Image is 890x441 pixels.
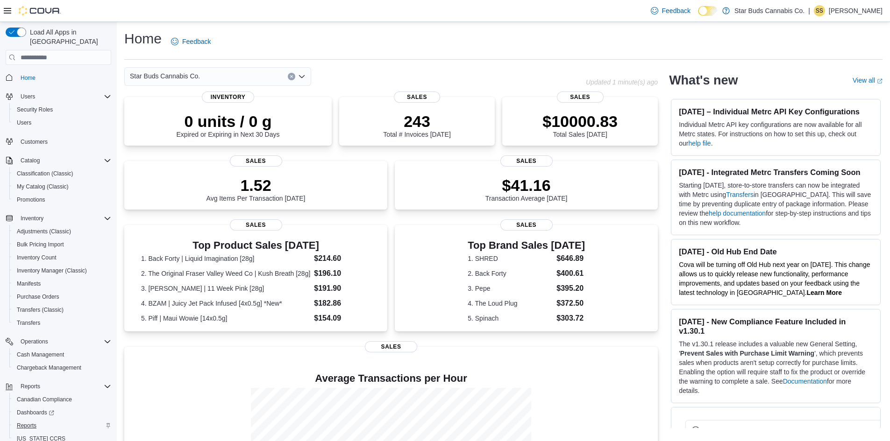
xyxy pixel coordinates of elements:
span: Inventory Count [17,254,57,261]
dd: $395.20 [556,283,585,294]
a: Security Roles [13,104,57,115]
button: Open list of options [298,73,306,80]
div: Total Sales [DATE] [542,112,618,138]
span: Chargeback Management [17,364,81,371]
dt: 3. [PERSON_NAME] | 11 Week Pink [28g] [141,284,310,293]
a: Bulk Pricing Import [13,239,68,250]
span: Inventory Manager (Classic) [17,267,87,274]
dt: 4. BZAM | Juicy Jet Pack Infused [4x0.5g] *New* [141,299,310,308]
span: Transfers (Classic) [13,304,111,315]
span: Users [17,119,31,126]
h2: What's new [669,73,738,88]
button: Transfers (Classic) [9,303,115,316]
a: help documentation [709,210,766,217]
dt: 3. Pepe [468,284,553,293]
button: Security Roles [9,103,115,116]
button: Catalog [2,154,115,167]
span: Canadian Compliance [17,396,72,403]
a: Transfers [13,317,44,329]
dd: $372.50 [556,298,585,309]
dt: 5. Piff | Maui Wowie [14x0.5g] [141,314,310,323]
span: Cova will be turning off Old Hub next year on [DATE]. This change allows us to quickly release ne... [679,261,870,296]
dt: 1. Back Forty | Liquid Imagination [28g] [141,254,310,263]
span: Sales [500,219,553,231]
p: 243 [383,112,450,131]
span: Inventory [17,213,111,224]
span: Reports [13,420,111,431]
span: Home [21,74,36,82]
span: My Catalog (Classic) [13,181,111,192]
a: Dashboards [13,407,58,418]
p: | [808,5,810,16]
a: Dashboards [9,406,115,419]
span: Operations [17,336,111,347]
a: Feedback [167,32,214,51]
p: 1.52 [206,176,306,195]
dd: $400.61 [556,268,585,279]
a: Manifests [13,278,44,289]
h1: Home [124,29,162,48]
a: Inventory Count [13,252,60,263]
a: Canadian Compliance [13,394,76,405]
a: My Catalog (Classic) [13,181,72,192]
span: Star Buds Cannabis Co. [130,70,200,82]
span: Customers [21,138,48,146]
button: Canadian Compliance [9,393,115,406]
span: Inventory Manager (Classic) [13,265,111,276]
dd: $303.72 [556,313,585,324]
span: Dashboards [13,407,111,418]
button: Inventory Manager (Classic) [9,264,115,277]
span: Purchase Orders [13,291,111,302]
button: Operations [2,335,115,348]
span: Chargeback Management [13,362,111,373]
dt: 1. SHRED [468,254,553,263]
button: Catalog [17,155,43,166]
span: Security Roles [13,104,111,115]
button: My Catalog (Classic) [9,180,115,193]
h3: [DATE] - New Compliance Feature Included in v1.30.1 [679,317,873,336]
span: Bulk Pricing Import [17,241,64,248]
h3: [DATE] - Old Hub End Date [679,247,873,256]
dd: $191.90 [314,283,370,294]
h3: Top Brand Sales [DATE] [468,240,585,251]
strong: Learn More [807,289,842,296]
span: Catalog [17,155,111,166]
button: Purchase Orders [9,290,115,303]
span: Users [13,117,111,128]
p: Individual Metrc API key configurations are now available for all Metrc states. For instructions ... [679,120,873,148]
p: Updated 1 minute(s) ago [586,78,658,86]
button: Reports [2,380,115,393]
p: $41.16 [485,176,568,195]
span: Classification (Classic) [17,170,73,177]
span: Inventory [21,215,43,222]
button: Home [2,70,115,84]
div: Expired or Expiring in Next 30 Days [177,112,280,138]
span: Reports [21,383,40,390]
button: Users [9,116,115,129]
span: Users [21,93,35,100]
span: Sales [230,155,282,167]
a: help file [688,140,711,147]
dt: 5. Spinach [468,314,553,323]
span: Feedback [662,6,691,15]
span: Cash Management [17,351,64,358]
dt: 2. Back Forty [468,269,553,278]
p: $10000.83 [542,112,618,131]
strong: Prevent Sales with Purchase Limit Warning [680,350,814,357]
div: Total # Invoices [DATE] [383,112,450,138]
div: Sophia Schwertl [814,5,825,16]
dt: 4. The Loud Plug [468,299,553,308]
span: My Catalog (Classic) [17,183,69,190]
dd: $196.10 [314,268,370,279]
button: Transfers [9,316,115,329]
span: Reports [17,381,111,392]
span: Manifests [13,278,111,289]
span: Purchase Orders [17,293,59,301]
a: Transfers (Classic) [13,304,67,315]
dd: $182.86 [314,298,370,309]
button: Reports [17,381,44,392]
button: Adjustments (Classic) [9,225,115,238]
span: Catalog [21,157,40,164]
a: Inventory Manager (Classic) [13,265,91,276]
button: Users [2,90,115,103]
